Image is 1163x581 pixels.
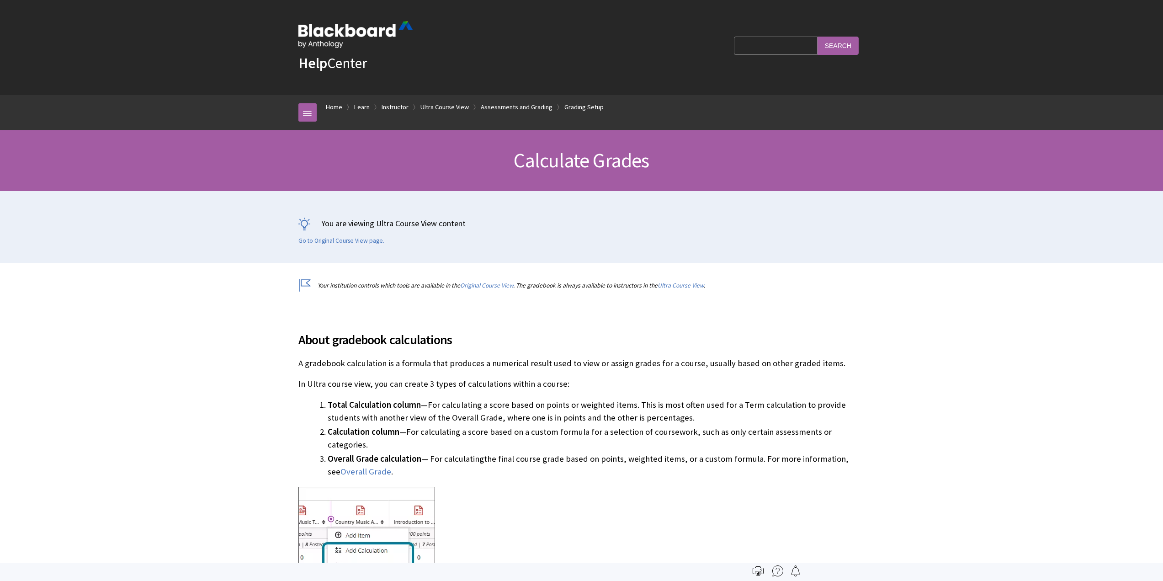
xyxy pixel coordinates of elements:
a: Home [326,101,342,113]
img: More help [772,565,783,576]
span: Calculation column [328,426,399,437]
img: Follow this page [790,565,801,576]
p: In Ultra course view, you can create 3 types of calculations within a course: [298,378,865,390]
a: Assessments and Grading [481,101,552,113]
span: For calculating a score based on points or weighted items. This is most often used for a Term cal... [328,400,846,423]
span: . [391,466,393,477]
p: You are viewing Ultra Course View content [298,218,865,229]
img: Print [753,565,764,576]
li: — [328,399,865,424]
a: HelpCenter [298,54,367,72]
a: Ultra Course View [420,101,469,113]
input: Search [818,37,859,54]
a: Grading Setup [564,101,604,113]
span: the final course grade based on points, weighted items, or a custom formula. For more information... [328,453,849,477]
strong: Help [298,54,327,72]
p: A gradebook calculation is a formula that produces a numerical result used to view or assign grad... [298,357,865,369]
span: About gradebook calculations [298,330,865,349]
span: Calculate Grades [514,148,649,173]
a: Go to Original Course View page. [298,237,384,245]
a: Original Course View [460,282,513,289]
p: Your institution controls which tools are available in the . The gradebook is always available to... [298,281,865,290]
span: Overall Grade calculation [328,453,421,464]
a: Overall Grade [340,466,391,477]
span: Total Calculation column [328,400,421,410]
a: Learn [354,101,370,113]
span: For calculating a score based on a custom formula for a selection of coursework, such as only cer... [328,426,832,450]
a: Instructor [382,101,409,113]
img: Blackboard by Anthology [298,21,413,48]
li: — For calculating [328,453,865,478]
a: Ultra Course View [658,282,704,289]
li: — [328,426,865,451]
